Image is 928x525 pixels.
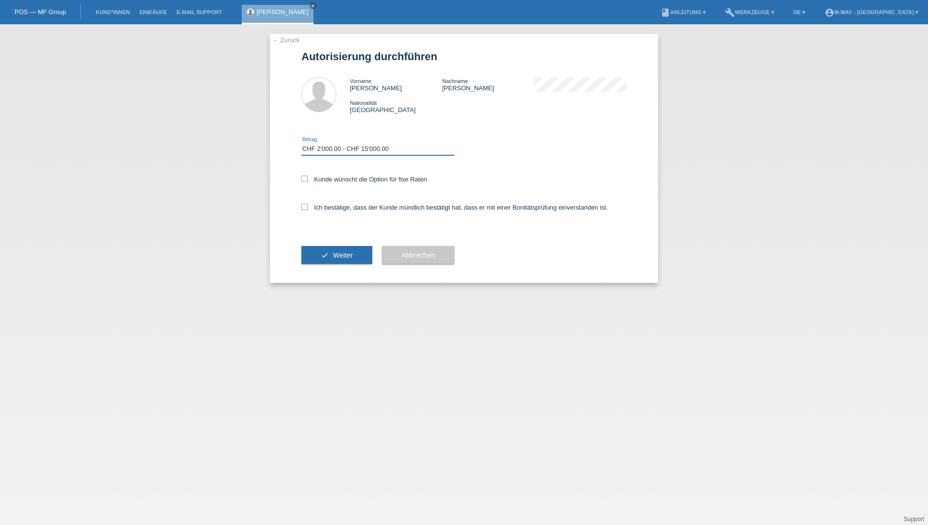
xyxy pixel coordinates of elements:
[311,3,315,8] i: close
[310,2,316,9] a: close
[661,8,670,17] i: book
[350,100,377,106] span: Nationalität
[656,9,711,15] a: bookAnleitung ▾
[789,9,810,15] a: DE ▾
[15,8,66,16] a: POS — MF Group
[321,251,329,259] i: check
[442,78,468,84] span: Nachname
[350,99,442,114] div: [GEOGRAPHIC_DATA]
[172,9,227,15] a: E-Mail Support
[301,176,427,183] label: Kunde wünscht die Option für fixe Raten
[725,8,735,17] i: build
[382,246,454,264] button: Abbrechen
[720,9,779,15] a: buildWerkzeuge ▾
[820,9,923,15] a: account_circlem-way - [GEOGRAPHIC_DATA] ▾
[301,50,627,63] h1: Autorisierung durchführen
[91,9,134,15] a: Kund*innen
[257,8,309,16] a: [PERSON_NAME]
[301,204,608,211] label: Ich bestätige, dass der Kunde mündlich bestätigt hat, dass er mit einer Bonitätsprüfung einversta...
[134,9,171,15] a: Einkäufe
[904,516,924,523] a: Support
[442,77,534,92] div: [PERSON_NAME]
[301,246,372,264] button: check Weiter
[272,36,299,44] a: ← Zurück
[350,78,371,84] span: Vorname
[401,251,435,259] span: Abbrechen
[333,251,353,259] span: Weiter
[350,77,442,92] div: [PERSON_NAME]
[825,8,834,17] i: account_circle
